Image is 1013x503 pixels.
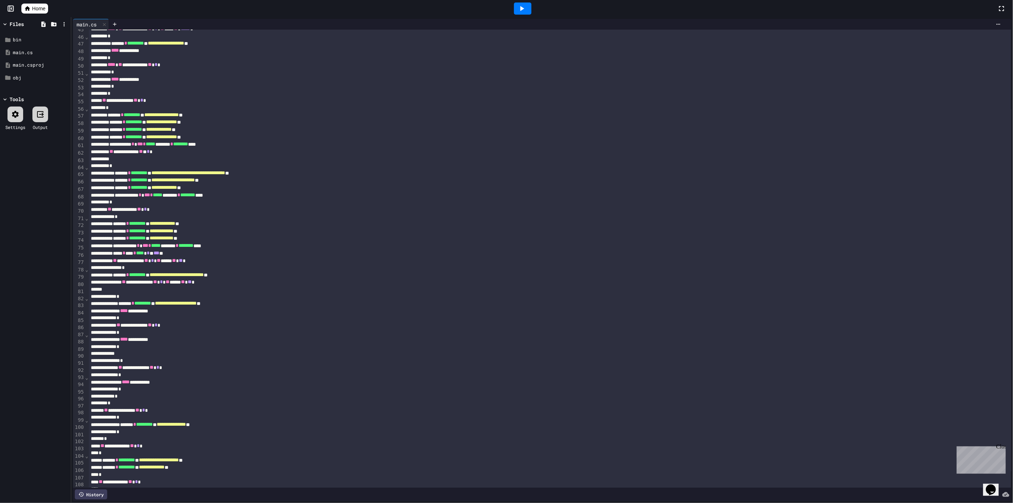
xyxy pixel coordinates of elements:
div: 66 [73,178,85,186]
span: Fold line [85,332,88,338]
div: 88 [73,338,85,346]
div: 53 [73,84,85,92]
div: 98 [73,409,85,417]
span: Fold line [85,267,88,273]
div: 104 [73,453,85,460]
div: 60 [73,135,85,142]
span: Fold line [85,418,88,423]
div: 91 [73,360,85,367]
div: 69 [73,201,85,208]
div: 68 [73,193,85,201]
div: 83 [73,302,85,310]
div: 75 [73,244,85,252]
div: 89 [73,346,85,353]
div: 54 [73,91,85,98]
div: 58 [73,120,85,128]
div: 97 [73,403,85,410]
div: Files [10,20,24,28]
span: Fold line [85,453,88,459]
span: Fold line [85,216,88,221]
div: 45 [73,26,85,34]
div: 92 [73,367,85,374]
div: 72 [73,222,85,229]
div: 85 [73,317,85,324]
div: 57 [73,113,85,120]
div: 61 [73,142,85,150]
div: 80 [73,281,85,289]
div: 55 [73,98,85,106]
div: 59 [73,128,85,135]
span: Fold line [85,34,88,40]
div: 74 [73,237,85,244]
div: main.csproj [13,62,68,69]
div: 82 [73,295,85,302]
div: History [75,489,107,499]
div: 105 [73,460,85,467]
div: 99 [73,417,85,424]
div: 87 [73,331,85,338]
div: obj [13,74,68,82]
div: 86 [73,324,85,332]
span: Fold line [85,71,88,76]
div: 95 [73,389,85,396]
div: 47 [73,41,85,48]
div: 100 [73,424,85,431]
div: 63 [73,157,85,164]
span: Home [32,5,45,12]
div: 108 [73,481,85,489]
div: Output [33,124,48,130]
div: main.cs [73,21,100,28]
div: 103 [73,445,85,453]
div: 64 [73,164,85,171]
div: 84 [73,310,85,317]
div: 65 [73,171,85,178]
span: Fold line [85,165,88,170]
div: Chat with us now!Close [3,3,49,45]
iframe: chat widget [983,475,1006,496]
div: 56 [73,106,85,113]
div: 78 [73,266,85,274]
div: 49 [73,56,85,63]
div: 71 [73,215,85,222]
span: Fold line [85,296,88,301]
div: 93 [73,374,85,381]
div: 106 [73,467,85,475]
div: 102 [73,438,85,445]
div: 79 [73,274,85,281]
div: 90 [73,353,85,360]
div: 62 [73,150,85,157]
div: 46 [73,34,85,41]
div: 70 [73,208,85,215]
div: 96 [73,395,85,403]
iframe: chat widget [954,444,1006,474]
div: 52 [73,77,85,84]
div: 76 [73,252,85,259]
span: Fold line [85,106,88,112]
div: 81 [73,288,85,295]
div: 73 [73,229,85,237]
div: 101 [73,431,85,439]
div: bin [13,36,68,43]
div: 107 [73,475,85,482]
a: Home [21,4,48,14]
div: 77 [73,259,85,266]
div: Settings [5,124,25,130]
span: Fold line [85,375,88,380]
div: main.cs [73,19,109,30]
div: Tools [10,95,24,103]
div: 50 [73,63,85,70]
div: 94 [73,381,85,389]
div: main.cs [13,49,68,56]
div: 48 [73,48,85,56]
div: 67 [73,186,85,193]
div: 51 [73,70,85,77]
